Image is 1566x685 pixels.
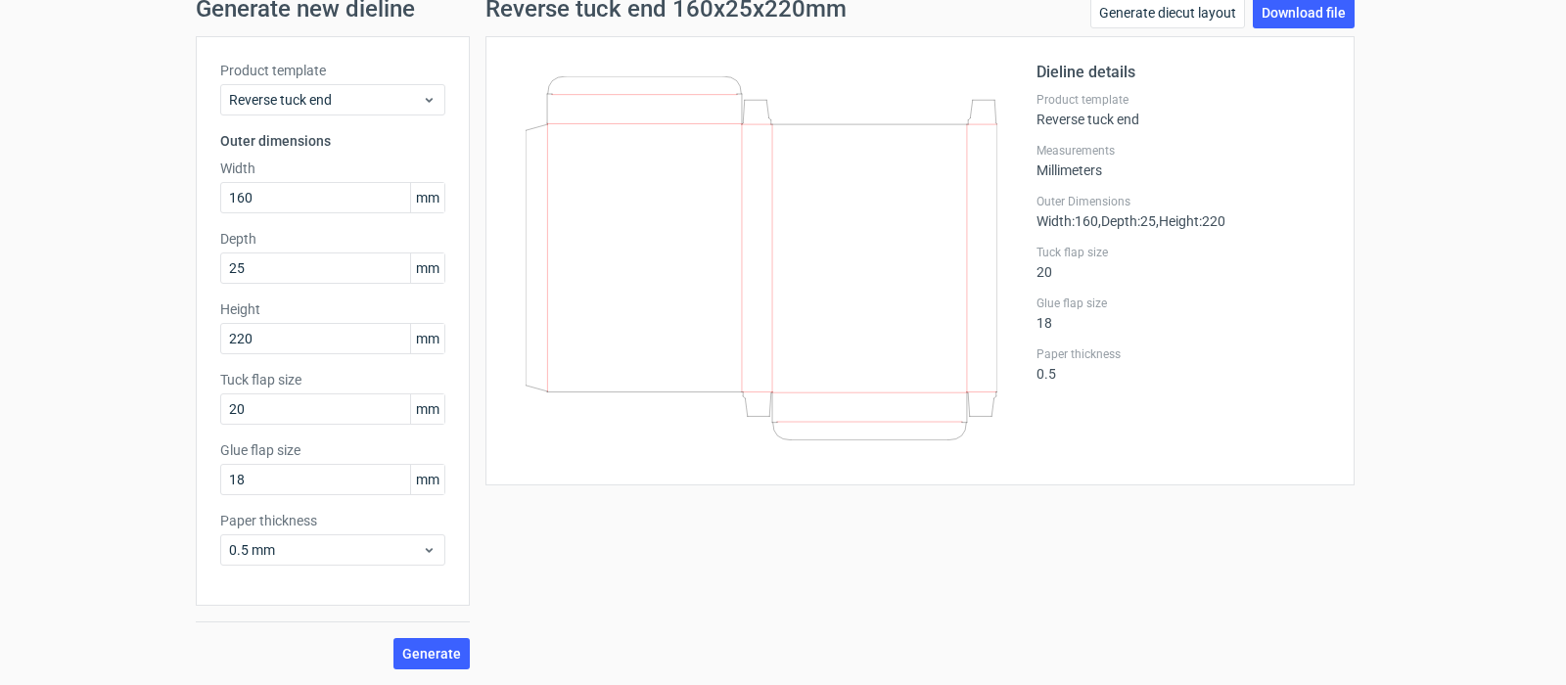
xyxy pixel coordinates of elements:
[393,638,470,669] button: Generate
[1036,346,1330,382] div: 0.5
[1036,61,1330,84] h2: Dieline details
[220,440,445,460] label: Glue flap size
[1036,143,1330,159] label: Measurements
[410,183,444,212] span: mm
[402,647,461,661] span: Generate
[410,465,444,494] span: mm
[220,131,445,151] h3: Outer dimensions
[1036,245,1330,280] div: 20
[220,370,445,389] label: Tuck flap size
[220,229,445,249] label: Depth
[220,61,445,80] label: Product template
[1036,143,1330,178] div: Millimeters
[1036,213,1098,229] span: Width : 160
[1036,92,1330,127] div: Reverse tuck end
[220,511,445,530] label: Paper thickness
[229,90,422,110] span: Reverse tuck end
[1036,92,1330,108] label: Product template
[1036,296,1330,311] label: Glue flap size
[220,159,445,178] label: Width
[1156,213,1225,229] span: , Height : 220
[1036,296,1330,331] div: 18
[1098,213,1156,229] span: , Depth : 25
[229,540,422,560] span: 0.5 mm
[220,299,445,319] label: Height
[410,253,444,283] span: mm
[1036,245,1330,260] label: Tuck flap size
[1036,194,1330,209] label: Outer Dimensions
[410,394,444,424] span: mm
[410,324,444,353] span: mm
[1036,346,1330,362] label: Paper thickness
